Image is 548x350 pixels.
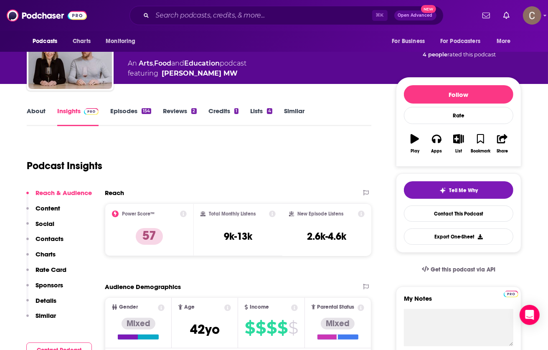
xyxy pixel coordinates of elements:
span: Monitoring [106,36,135,47]
p: Social [36,220,54,228]
h2: Total Monthly Listens [209,211,256,217]
span: 4 people [423,51,447,58]
span: Parental Status [317,304,354,310]
a: Get this podcast via API [415,259,502,280]
button: Charts [26,250,56,266]
p: 57 [136,228,163,245]
span: New [421,5,436,13]
div: Share [497,149,508,154]
div: 2 [191,108,196,114]
h2: Power Score™ [122,211,155,217]
p: Rate Card [36,266,66,274]
p: Similar [36,312,56,320]
img: Podchaser - Follow, Share and Rate Podcasts [7,8,87,23]
input: Search podcasts, credits, & more... [152,9,372,22]
button: Bookmark [469,129,491,159]
div: Rate [404,107,513,124]
button: Social [26,220,54,235]
a: Credits1 [208,107,238,126]
h2: Audience Demographics [105,283,181,291]
span: 42 yo [190,321,220,337]
p: Details [36,297,56,304]
span: Tell Me Why [449,187,478,194]
span: More [497,36,511,47]
button: tell me why sparkleTell Me Why [404,181,513,199]
div: Apps [431,149,442,154]
img: tell me why sparkle [439,187,446,194]
div: List [455,149,462,154]
button: open menu [386,33,435,49]
label: My Notes [404,294,513,309]
img: Podchaser Pro [504,291,518,297]
button: Export One-Sheet [404,228,513,245]
h2: Reach [105,189,124,197]
span: Age [184,304,195,310]
div: 4 [267,108,272,114]
a: Reviews2 [163,107,196,126]
p: Charts [36,250,56,258]
button: Play [404,129,426,159]
button: Share [492,129,513,159]
p: Contacts [36,235,63,243]
button: Follow [404,85,513,104]
span: Open Advanced [398,13,433,18]
a: Episodes154 [110,107,151,126]
div: Open Intercom Messenger [520,305,540,325]
div: Play [411,149,419,154]
span: , [153,59,154,67]
div: 1 [234,108,238,114]
img: User Profile [523,6,541,25]
a: Education [184,59,220,67]
span: and [171,59,184,67]
button: open menu [27,33,68,49]
button: Show profile menu [523,6,541,25]
p: Sponsors [36,281,63,289]
a: Food [154,59,171,67]
a: About [27,107,46,126]
button: Open AdvancedNew [394,10,436,20]
span: Logged in as clay.bolton [523,6,541,25]
button: Contacts [26,235,63,250]
h1: Podcast Insights [27,160,102,172]
button: List [448,129,469,159]
p: Content [36,204,60,212]
a: Lists4 [250,107,272,126]
div: Mixed [321,318,355,330]
button: Apps [426,129,447,159]
button: Content [26,204,60,220]
span: $ [256,321,266,335]
a: Pro website [504,289,518,297]
a: Contact This Podcast [404,205,513,222]
span: $ [277,321,287,335]
a: Similar [284,107,304,126]
span: For Podcasters [440,36,480,47]
a: Arts [139,59,153,67]
span: Get this podcast via API [431,266,495,273]
span: Charts [73,36,91,47]
div: Mixed [122,318,155,330]
button: Rate Card [26,266,66,281]
span: rated this podcast [447,51,496,58]
button: Similar [26,312,56,327]
span: Gender [119,304,138,310]
p: Reach & Audience [36,189,92,197]
div: Search podcasts, credits, & more... [129,6,444,25]
span: $ [288,321,298,335]
span: featuring [128,68,246,79]
span: For Business [392,36,425,47]
span: $ [245,321,255,335]
button: open menu [491,33,521,49]
button: Details [26,297,56,312]
span: ⌘ K [372,10,388,21]
a: Show notifications dropdown [500,8,513,23]
span: Income [250,304,269,310]
a: Charts [67,33,96,49]
button: Reach & Audience [26,189,92,204]
a: Show notifications dropdown [479,8,493,23]
div: 154 [142,108,151,114]
img: Podchaser Pro [84,108,99,115]
h3: 2.6k-4.6k [307,230,347,243]
div: An podcast [128,58,246,79]
button: open menu [100,33,146,49]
